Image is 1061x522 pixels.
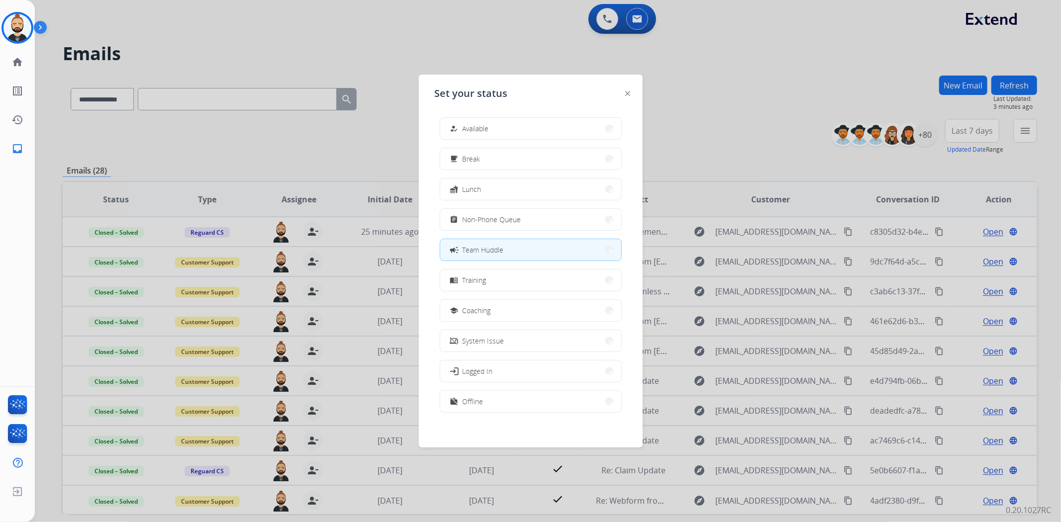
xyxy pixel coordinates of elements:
span: Set your status [435,87,508,100]
mat-icon: assignment [450,215,458,224]
mat-icon: menu_book [450,276,458,284]
span: Break [463,154,481,164]
img: close-button [625,91,630,96]
span: Available [463,123,489,134]
button: Available [440,118,621,139]
mat-icon: work_off [450,397,458,406]
span: Team Huddle [463,245,504,255]
mat-icon: phonelink_off [450,337,458,345]
span: Training [463,275,486,285]
mat-icon: inbox [11,143,23,155]
button: Lunch [440,178,621,200]
mat-icon: login [449,366,459,376]
button: Logged In [440,360,621,382]
span: Coaching [463,305,491,316]
mat-icon: list_alt [11,85,23,97]
p: 0.20.1027RC [1006,504,1051,516]
button: Break [440,148,621,170]
img: avatar [3,14,31,42]
span: Lunch [463,184,482,194]
button: Coaching [440,300,621,321]
mat-icon: school [450,306,458,315]
span: System Issue [463,336,504,346]
span: Logged In [463,366,493,376]
button: System Issue [440,330,621,351]
mat-icon: how_to_reg [450,124,458,133]
span: Non-Phone Queue [463,214,521,225]
mat-icon: fastfood [450,185,458,193]
button: Non-Phone Queue [440,209,621,230]
button: Training [440,269,621,291]
span: Offline [463,396,483,407]
mat-icon: free_breakfast [450,155,458,163]
button: Team Huddle [440,239,621,261]
mat-icon: campaign [449,245,459,255]
button: Offline [440,391,621,412]
mat-icon: home [11,56,23,68]
mat-icon: history [11,114,23,126]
